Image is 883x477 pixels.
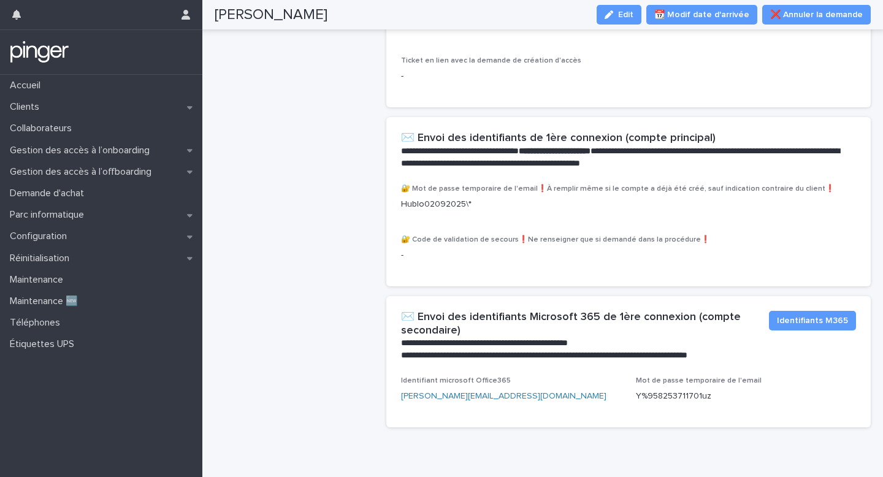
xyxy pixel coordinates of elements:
[401,311,760,337] h2: ✉️ Envoi des identifiants Microsoft 365 de 1ère connexion (compte secondaire)
[5,296,88,307] p: Maintenance 🆕
[10,40,69,64] img: mTgBEunGTSyRkCgitkcU
[215,6,327,24] h2: [PERSON_NAME]
[401,236,710,243] span: 🔐 Code de validation de secours❗Ne renseigner que si demandé dans la procédure❗
[654,9,749,21] span: 📆 Modif date d'arrivée
[5,209,94,221] p: Parc informatique
[401,392,606,400] a: [PERSON_NAME][EMAIL_ADDRESS][DOMAIN_NAME]
[5,166,161,178] p: Gestion des accès à l’offboarding
[5,231,77,242] p: Configuration
[5,274,73,286] p: Maintenance
[597,5,641,25] button: Edit
[401,185,835,193] span: 🔐 Mot de passe temporaire de l'email❗À remplir même si le compte a déjà été créé, sauf indication...
[5,253,79,264] p: Réinitialisation
[401,57,581,64] span: Ticket en lien avec la demande de création d'accès
[401,249,856,262] p: -
[401,198,856,211] p: Hublo02092025\*
[770,9,863,21] span: ❌ Annuler la demande
[5,317,70,329] p: Téléphones
[5,101,49,113] p: Clients
[618,10,633,19] span: Edit
[401,132,716,145] h2: ✉️ Envoi des identifiants de 1ère connexion (compte principal)
[5,338,84,350] p: Étiquettes UPS
[636,390,856,403] p: Y%958253711701uz
[5,80,50,91] p: Accueil
[769,311,856,330] button: Identifiants M365
[401,377,511,384] span: Identifiant microsoft Office365
[646,5,757,25] button: 📆 Modif date d'arrivée
[636,377,762,384] span: Mot de passe temporaire de l'email
[5,188,94,199] p: Demande d'achat
[401,70,857,83] p: -
[762,5,871,25] button: ❌ Annuler la demande
[5,123,82,134] p: Collaborateurs
[777,315,848,327] span: Identifiants M365
[5,145,159,156] p: Gestion des accès à l’onboarding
